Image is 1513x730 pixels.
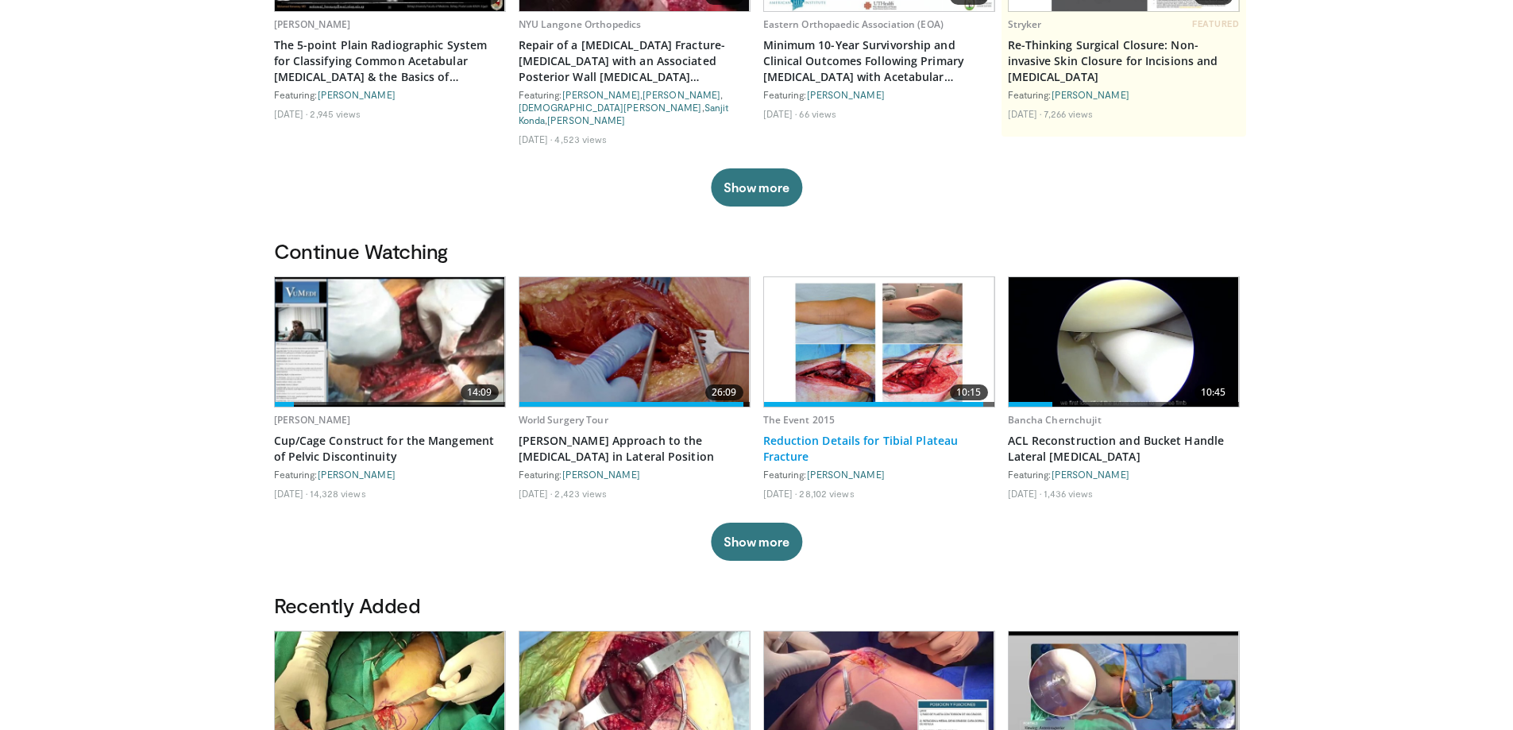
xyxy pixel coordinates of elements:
[562,89,640,100] a: [PERSON_NAME]
[764,277,994,407] a: 10:15
[274,88,506,101] div: Featuring:
[763,37,995,85] a: Minimum 10-Year Survivorship and Clinical Outcomes Following Primary [MEDICAL_DATA] with Acetabul...
[763,107,797,120] li: [DATE]
[1008,17,1042,31] a: Stryker
[711,168,802,207] button: Show more
[763,17,944,31] a: Eastern Orthopaedic Association (EOA)
[799,107,836,120] li: 66 views
[519,413,608,427] a: World Surgery Tour
[547,114,625,126] a: [PERSON_NAME]
[519,102,729,126] a: Sanjit Konda
[1008,413,1102,427] a: Bancha Chernchujit
[1008,107,1042,120] li: [DATE]
[274,17,351,31] a: [PERSON_NAME]
[275,277,505,407] a: 14:09
[763,88,995,101] div: Featuring:
[274,37,506,85] a: The 5-point Plain Radiographic System for Classifying Common Acetabular [MEDICAL_DATA] & the Basi...
[519,133,553,145] li: [DATE]
[519,37,751,85] a: Repair of a [MEDICAL_DATA] Fracture-[MEDICAL_DATA] with an Associated Posterior Wall [MEDICAL_DAT...
[1192,18,1239,29] span: FEATURED
[1052,469,1129,480] a: [PERSON_NAME]
[807,469,885,480] a: [PERSON_NAME]
[1009,277,1239,407] img: c206d01d-8317-42b8-9abc-601a96f1a009.620x360_q85_upscale.jpg
[1008,88,1240,101] div: Featuring:
[711,523,802,561] button: Show more
[275,277,505,407] img: 280228_0002_1.png.620x360_q85_upscale.jpg
[274,107,308,120] li: [DATE]
[562,469,640,480] a: [PERSON_NAME]
[807,89,885,100] a: [PERSON_NAME]
[274,413,351,427] a: [PERSON_NAME]
[310,107,361,120] li: 2,945 views
[519,88,751,126] div: Featuring: , , , ,
[1044,107,1093,120] li: 7,266 views
[318,89,396,100] a: [PERSON_NAME]
[764,277,994,407] img: a8bbbc17-ed6f-4c2b-b210-6e13634d311f.620x360_q85_upscale.jpg
[274,593,1240,618] h3: Recently Added
[1008,487,1042,500] li: [DATE]
[519,102,702,113] a: [DEMOGRAPHIC_DATA][PERSON_NAME]
[519,277,750,407] img: ed7d6b6a-cad9-4095-bee6-b1d5129b42a9.620x360_q85_upscale.jpg
[519,487,553,500] li: [DATE]
[705,384,743,400] span: 26:09
[519,17,642,31] a: NYU Langone Orthopedics
[318,469,396,480] a: [PERSON_NAME]
[554,133,607,145] li: 4,523 views
[274,238,1240,264] h3: Continue Watching
[643,89,720,100] a: [PERSON_NAME]
[763,468,995,481] div: Featuring:
[1044,487,1093,500] li: 1,436 views
[274,468,506,481] div: Featuring:
[274,433,506,465] a: Cup/Cage Construct for the Mangement of Pelvic Discontinuity
[519,277,750,407] a: 26:09
[763,487,797,500] li: [DATE]
[1008,37,1240,85] a: Re-Thinking Surgical Closure: Non-invasive Skin Closure for Incisions and [MEDICAL_DATA]
[519,433,751,465] a: [PERSON_NAME] Approach to the [MEDICAL_DATA] in Lateral Position
[1008,433,1240,465] a: ACL Reconstruction and Bucket Handle Lateral [MEDICAL_DATA]
[1008,468,1240,481] div: Featuring:
[274,487,308,500] li: [DATE]
[461,384,499,400] span: 14:09
[554,487,607,500] li: 2,423 views
[519,468,751,481] div: Featuring:
[763,433,995,465] a: Reduction Details for Tibial Plateau Fracture
[1195,384,1233,400] span: 10:45
[1052,89,1129,100] a: [PERSON_NAME]
[310,487,365,500] li: 14,328 views
[950,384,988,400] span: 10:15
[799,487,854,500] li: 28,102 views
[763,413,836,427] a: The Event 2015
[1009,277,1239,407] a: 10:45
